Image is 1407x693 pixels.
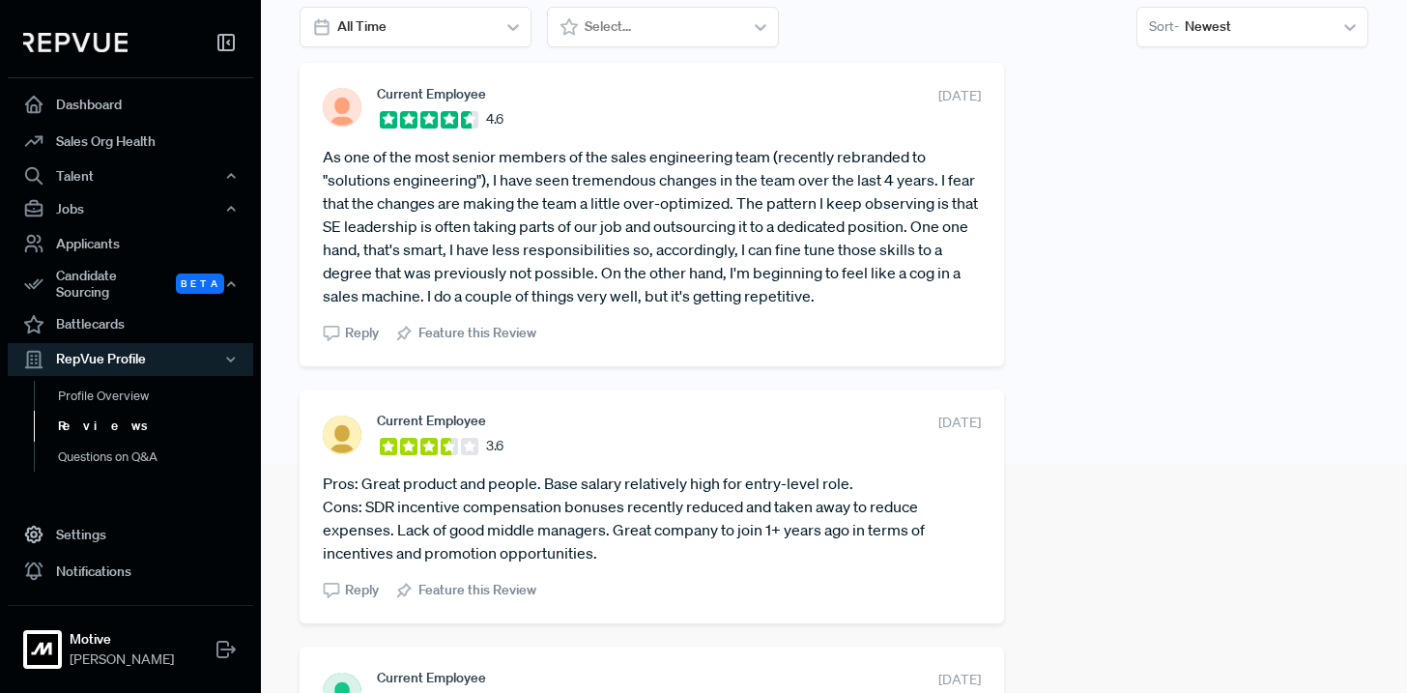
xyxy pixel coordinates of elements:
article: As one of the most senior members of the sales engineering team (recently rebranded to "solutions... [323,145,981,307]
span: 3.6 [486,436,503,456]
img: Motive [27,634,58,665]
span: [DATE] [938,413,981,433]
article: Pros: Great product and people. Base salary relatively high for entry-level role. Cons: SDR incen... [323,472,981,564]
span: Current Employee [377,413,486,428]
a: Questions on Q&A [34,442,279,473]
a: Reviews [34,411,279,442]
img: RepVue [23,33,128,52]
button: Jobs [8,192,253,225]
span: Current Employee [377,670,486,685]
button: RepVue Profile [8,343,253,376]
strong: Motive [70,629,174,650]
span: Sort - [1149,16,1179,37]
a: Applicants [8,225,253,262]
button: Talent [8,159,253,192]
a: Profile Overview [34,381,279,412]
span: 4.6 [486,109,503,130]
a: MotiveMotive[PERSON_NAME] [8,605,253,678]
span: [DATE] [938,86,981,106]
span: Reply [345,580,379,600]
a: Sales Org Health [8,123,253,159]
a: Settings [8,516,253,553]
div: Candidate Sourcing [8,262,253,306]
span: Reply [345,323,379,343]
span: Feature this Review [418,580,536,600]
span: [PERSON_NAME] [70,650,174,670]
button: Candidate Sourcing Beta [8,262,253,306]
span: Current Employee [377,86,486,101]
a: Battlecards [8,306,253,343]
span: Beta [176,274,224,294]
span: [DATE] [938,670,981,690]
a: Dashboard [8,86,253,123]
a: Notifications [8,553,253,590]
span: Feature this Review [418,323,536,343]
